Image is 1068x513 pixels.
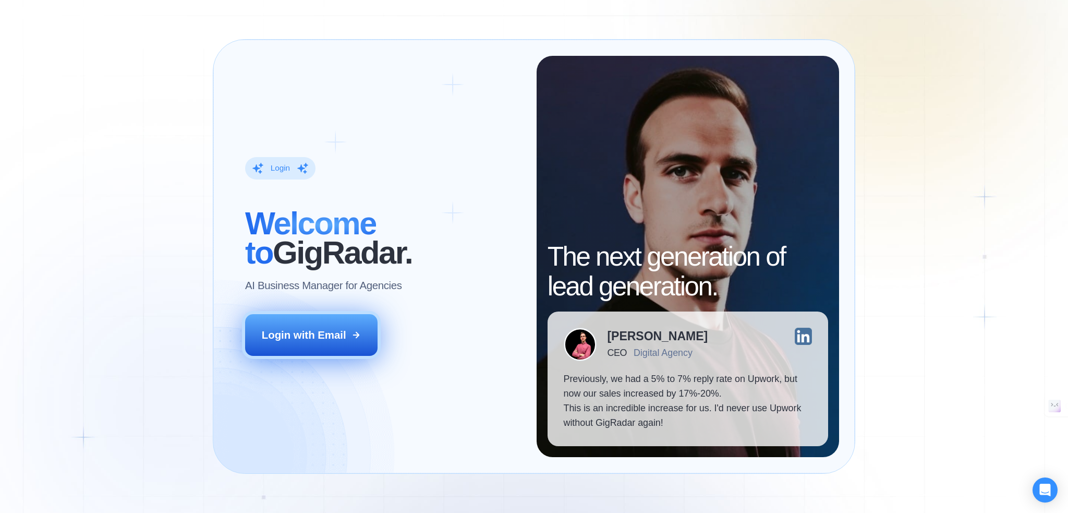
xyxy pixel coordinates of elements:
div: [PERSON_NAME] [607,330,708,342]
div: Login [271,163,290,173]
div: Open Intercom Messenger [1033,478,1058,503]
div: CEO [607,348,627,358]
p: AI Business Manager for Agencies [245,278,402,293]
div: Digital Agency [634,348,693,358]
span: Welcome to [245,205,376,270]
div: Login with Email [262,328,346,342]
h2: ‍ GigRadar. [245,209,521,268]
p: Previously, we had a 5% to 7% reply rate on Upwork, but now our sales increased by 17%-20%. This ... [564,372,812,431]
button: Login with Email [245,314,377,355]
h2: The next generation of lead generation. [548,242,828,301]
